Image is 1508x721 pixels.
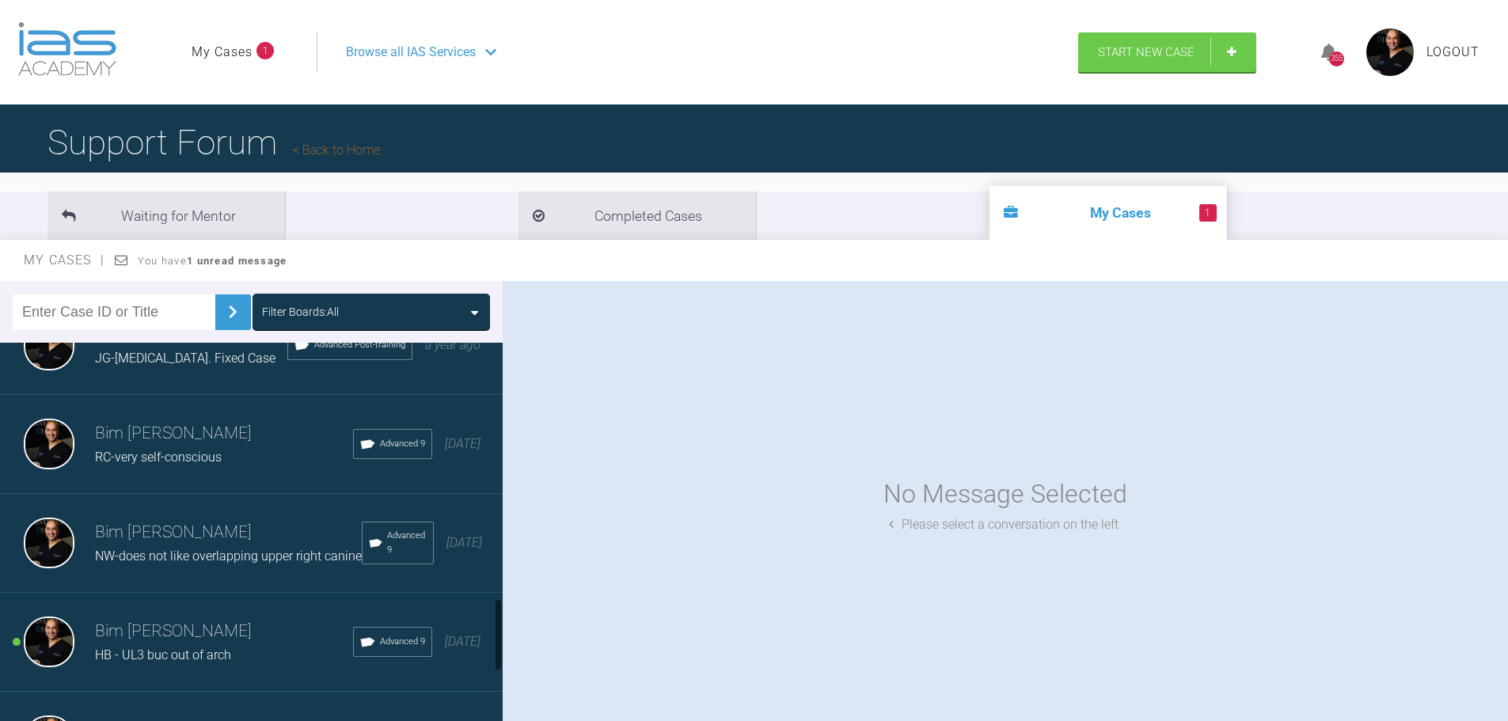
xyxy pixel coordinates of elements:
span: a year ago [425,337,481,352]
a: Logout [1426,42,1480,63]
h3: Bim [PERSON_NAME] [95,420,353,447]
span: Start New Case [1098,45,1195,59]
img: Bim Sawhney [24,617,74,667]
strong: 1 unread message [187,255,287,267]
li: Completed Cases [518,192,756,240]
li: Waiting for Mentor [47,192,285,240]
span: RC-very self-conscious [95,450,222,465]
img: Bim Sawhney [24,518,74,568]
img: profile.png [1366,28,1414,76]
span: HB - UL3 buc out of arch [95,647,231,662]
img: chevronRight.28bd32b0.svg [220,299,245,324]
h1: Support Forum [47,115,380,170]
h3: Bim [PERSON_NAME] [95,519,362,546]
input: Enter Case ID or Title [13,294,215,330]
span: Advanced 9 [387,529,427,557]
a: Start New Case [1078,32,1256,72]
img: Bim Sawhney [24,320,74,370]
span: My Cases [24,252,105,268]
img: Bim Sawhney [24,419,74,469]
span: NW-does not like overlapping upper right canine [95,548,362,564]
span: Browse all IAS Services [346,42,476,63]
span: JG-[MEDICAL_DATA]. Fixed Case [95,351,275,366]
a: Back to Home [293,142,380,157]
h3: Bim [PERSON_NAME] [95,618,353,645]
span: You have [138,255,287,267]
div: Filter Boards: All [262,303,339,321]
span: 1 [256,42,274,59]
img: logo-light.3e3ef733.png [18,22,116,76]
span: [DATE] [445,436,481,451]
a: My Cases [192,42,253,63]
span: [DATE] [446,535,482,550]
div: No Message Selected [883,474,1127,514]
span: 1 [1199,204,1217,222]
li: My Cases [990,186,1227,240]
span: Advanced Post-training [314,338,405,352]
div: 355 [1329,51,1344,66]
span: Advanced 9 [380,437,425,451]
span: [DATE] [445,634,481,649]
span: Advanced 9 [380,635,425,649]
div: Please select a conversation on the left. [889,514,1122,535]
